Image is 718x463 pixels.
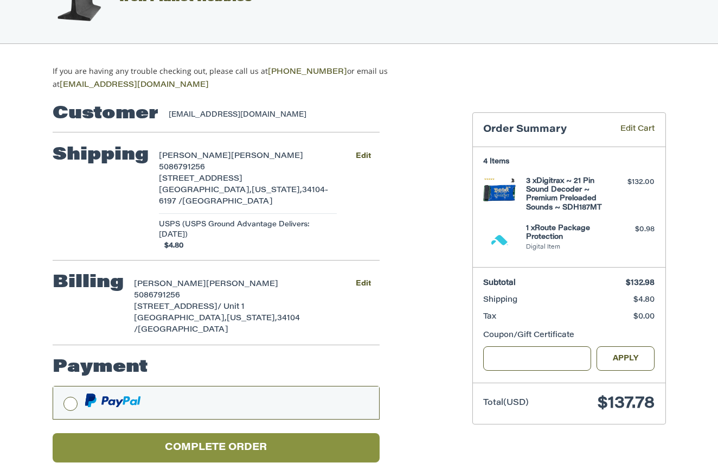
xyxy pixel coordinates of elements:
div: $0.98 [612,224,655,235]
p: If you are having any trouble checking out, please call us at or email us at [53,65,422,91]
div: Coupon/Gift Certificate [483,330,655,341]
a: [PHONE_NUMBER] [268,68,347,76]
span: [STREET_ADDRESS] [159,175,242,183]
img: PayPal icon [85,394,141,407]
span: 5086791256 [159,164,205,172]
button: Edit [348,276,380,292]
span: [GEOGRAPHIC_DATA] [182,198,273,206]
button: Complete order [53,433,380,463]
h4: 3 x Digitrax ~ 21 Pin Sound Decoder ~ Premium Preloaded Sounds ~ SDH187MT [526,177,609,212]
span: [US_STATE], [227,315,277,322]
span: Total (USD) [483,399,529,407]
span: 34104 / [134,315,300,334]
button: Edit [348,148,380,164]
span: $0.00 [633,313,655,321]
span: [GEOGRAPHIC_DATA] [138,326,228,334]
button: Apply [597,346,655,371]
h3: 4 Items [483,157,655,166]
span: [PERSON_NAME] [231,153,303,160]
h3: Order Summary [483,124,605,136]
span: $132.98 [626,280,655,287]
span: 5086791256 [134,292,180,300]
h2: Billing [53,272,124,294]
span: [PERSON_NAME] [134,281,206,288]
h2: Shipping [53,144,149,166]
span: [GEOGRAPHIC_DATA], [134,315,227,322]
span: [STREET_ADDRESS] [134,303,217,311]
span: USPS (USPS Ground Advantage Delivers: [DATE]) [159,219,337,240]
div: [EMAIL_ADDRESS][DOMAIN_NAME] [169,110,369,120]
div: $132.00 [612,177,655,188]
h2: Customer [53,103,158,125]
a: Edit Cart [605,124,655,136]
span: Subtotal [483,280,516,287]
span: $4.80 [159,240,184,251]
span: [GEOGRAPHIC_DATA], [159,187,252,194]
span: Tax [483,313,496,321]
span: $4.80 [633,296,655,304]
a: [EMAIL_ADDRESS][DOMAIN_NAME] [60,81,209,89]
h4: 1 x Route Package Protection [526,224,609,242]
span: $137.78 [598,396,655,412]
li: Digital Item [526,243,609,252]
span: Shipping [483,296,517,304]
h2: Payment [53,357,148,378]
span: [US_STATE], [252,187,302,194]
span: [PERSON_NAME] [206,281,278,288]
span: / Unit 1 [217,303,245,311]
input: Gift Certificate or Coupon Code [483,346,591,371]
span: [PERSON_NAME] [159,153,231,160]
